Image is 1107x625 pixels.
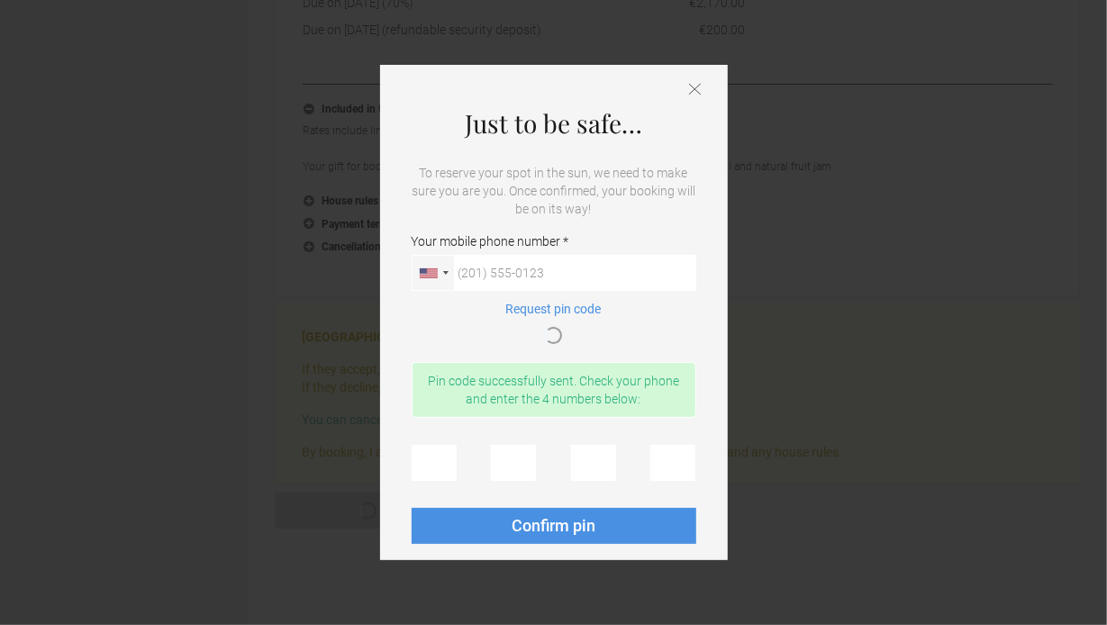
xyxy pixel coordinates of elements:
div: United States: +1 [413,256,454,290]
span: Your mobile phone number [412,232,569,250]
h4: Just to be safe… [412,110,696,137]
input: Your mobile phone number [412,255,696,291]
div: Pin code successfully sent. Check your phone and enter the 4 numbers below: [412,362,696,418]
button: Confirm pin [412,508,696,544]
button: Close [689,83,701,98]
button: Request pin code [495,300,612,344]
span: Confirm pin [512,516,595,535]
p: To reserve your spot in the sun, we need to make sure you are you. Once confirmed, your booking w... [412,164,696,218]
